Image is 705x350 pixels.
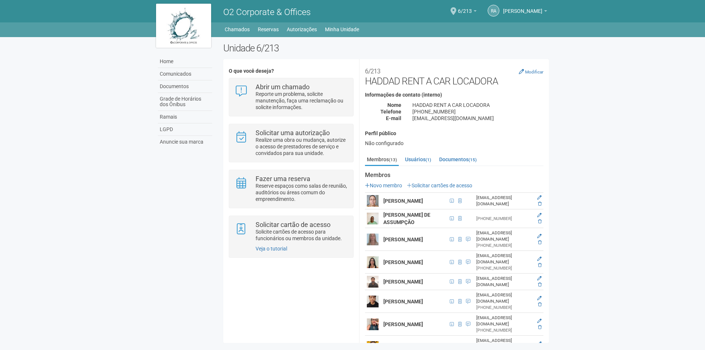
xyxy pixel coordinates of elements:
a: Editar membro [537,296,542,301]
a: Documentos(15) [437,154,478,165]
img: user.png [367,195,379,207]
div: Não configurado [365,140,543,147]
a: Excluir membro [538,282,542,287]
a: Abrir um chamado Reporte um problema, solicite manutenção, faça uma reclamação ou solicite inform... [235,84,347,111]
strong: E-mail [386,115,401,121]
a: Editar membro [537,195,542,200]
strong: Solicitar cartão de acesso [256,221,330,228]
a: Editar membro [537,341,542,346]
p: Solicite cartões de acesso para funcionários ou membros da unidade. [256,228,348,242]
p: Realize uma obra ou mudança, autorize o acesso de prestadores de serviço e convidados para sua un... [256,137,348,156]
a: Excluir membro [538,201,542,206]
a: Anuncie sua marca [158,136,212,148]
strong: Telefone [380,109,401,115]
h2: Unidade 6/213 [223,43,549,54]
div: [EMAIL_ADDRESS][DOMAIN_NAME] [476,338,531,350]
a: RA [488,5,499,17]
h4: Perfil público [365,131,543,136]
a: Membros(13) [365,154,399,166]
a: Comunicados [158,68,212,80]
small: (13) [389,157,397,162]
a: [PERSON_NAME] [503,9,547,15]
a: Ramais [158,111,212,123]
a: Documentos [158,80,212,93]
span: O2 Corporate & Offices [223,7,311,17]
div: [PHONE_NUMBER] [476,327,531,333]
a: Excluir membro [538,325,542,330]
img: user.png [367,256,379,268]
strong: [PERSON_NAME] [383,198,423,204]
a: 6/213 [458,9,477,15]
div: [EMAIL_ADDRESS][DOMAIN_NAME] [476,230,531,242]
h4: O que você deseja? [229,68,353,74]
a: Veja o tutorial [256,246,287,252]
a: Excluir membro [538,240,542,245]
strong: Solicitar uma autorização [256,129,330,137]
div: [EMAIL_ADDRESS][DOMAIN_NAME] [476,253,531,265]
small: (1) [426,157,431,162]
a: Home [158,55,212,68]
img: user.png [367,213,379,224]
a: Chamados [225,24,250,35]
img: user.png [367,234,379,245]
a: Excluir membro [538,219,542,224]
a: Minha Unidade [325,24,359,35]
span: 6/213 [458,1,472,14]
a: Novo membro [365,183,402,188]
a: Solicitar cartões de acesso [407,183,472,188]
a: LGPD [158,123,212,136]
img: user.png [367,276,379,288]
strong: [PERSON_NAME] [383,321,423,327]
div: [PHONE_NUMBER] [407,108,549,115]
a: Reservas [258,24,279,35]
strong: [PERSON_NAME] [383,299,423,304]
a: Editar membro [537,213,542,218]
div: [PHONE_NUMBER] [476,242,531,249]
img: logo.jpg [156,4,211,48]
div: [EMAIL_ADDRESS][DOMAIN_NAME] [476,315,531,327]
a: Solicitar uma autorização Realize uma obra ou mudança, autorize o acesso de prestadores de serviç... [235,130,347,156]
div: [PHONE_NUMBER] [476,216,531,222]
a: Excluir membro [538,263,542,268]
a: Editar membro [537,318,542,324]
div: [EMAIL_ADDRESS][DOMAIN_NAME] [407,115,549,122]
img: user.png [367,318,379,330]
div: [PHONE_NUMBER] [476,304,531,311]
div: [EMAIL_ADDRESS][DOMAIN_NAME] [476,292,531,304]
a: Fazer uma reserva Reserve espaços como salas de reunião, auditórios ou áreas comum do empreendime... [235,176,347,202]
h4: Informações de contato (interno) [365,92,543,98]
strong: [PERSON_NAME] [383,279,423,285]
small: 6/213 [365,68,380,75]
a: Solicitar cartão de acesso Solicite cartões de acesso para funcionários ou membros da unidade. [235,221,347,242]
a: Autorizações [287,24,317,35]
a: Modificar [519,69,543,75]
strong: Nome [387,102,401,108]
small: Modificar [525,69,543,75]
a: Editar membro [537,234,542,239]
p: Reserve espaços como salas de reunião, auditórios ou áreas comum do empreendimento. [256,183,348,202]
strong: [PERSON_NAME] [383,259,423,265]
p: Reporte um problema, solicite manutenção, faça uma reclamação ou solicite informações. [256,91,348,111]
div: HADDAD RENT A CAR LOCADORA [407,102,549,108]
small: (15) [469,157,477,162]
span: ROSANGELA APARECIDA SANTOS HADDAD [503,1,542,14]
a: Editar membro [537,256,542,261]
h2: HADDAD RENT A CAR LOCADORA [365,65,543,87]
strong: [PERSON_NAME] [383,237,423,242]
a: Usuários(1) [403,154,433,165]
div: [EMAIL_ADDRESS][DOMAIN_NAME] [476,195,531,207]
a: Editar membro [537,276,542,281]
div: [EMAIL_ADDRESS][DOMAIN_NAME] [476,275,531,288]
strong: Fazer uma reserva [256,175,310,183]
strong: Membros [365,172,543,178]
div: [PHONE_NUMBER] [476,265,531,271]
a: Excluir membro [538,302,542,307]
strong: Abrir um chamado [256,83,310,91]
a: Grade de Horários dos Ônibus [158,93,212,111]
strong: [PERSON_NAME] DE ASSUMPÇÃO [383,212,430,225]
img: user.png [367,296,379,307]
